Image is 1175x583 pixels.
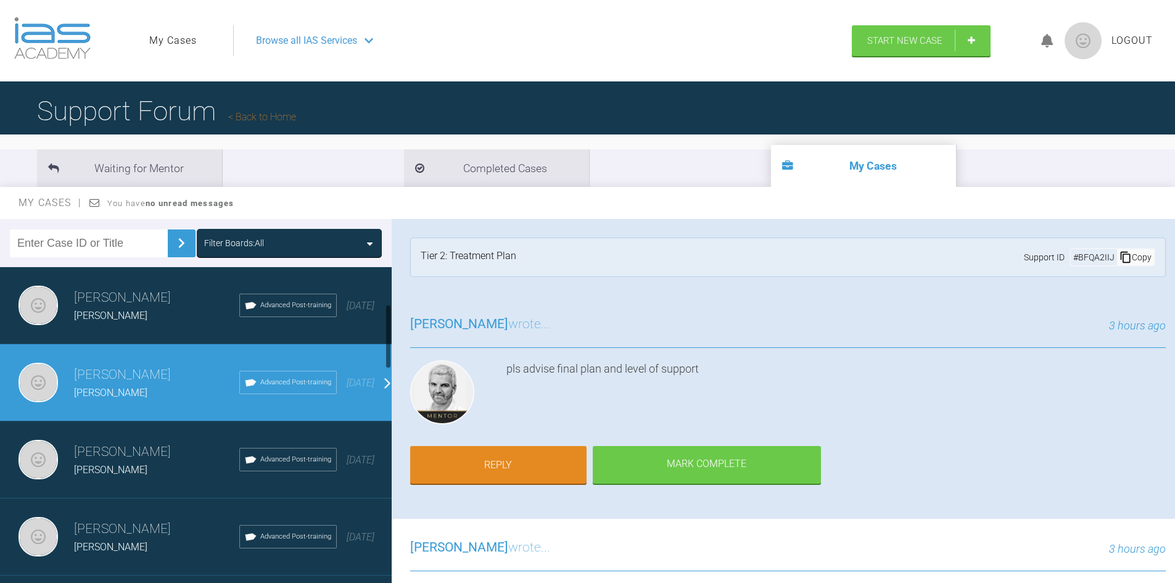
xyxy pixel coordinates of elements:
div: Filter Boards: All [204,236,264,250]
h1: Support Forum [37,89,296,133]
h3: [PERSON_NAME] [74,365,239,386]
a: Start New Case [852,25,991,56]
h3: wrote... [410,537,550,558]
img: Mezmin Sawani [19,363,58,402]
span: [DATE] [347,300,374,312]
span: Advanced Post-training [260,454,331,465]
span: [PERSON_NAME] [74,310,147,321]
img: profile.png [1065,22,1102,59]
img: logo-light.3e3ef733.png [14,17,91,59]
span: 3 hours ago [1109,542,1166,555]
span: My Cases [19,197,82,209]
h3: [PERSON_NAME] [74,519,239,540]
span: [PERSON_NAME] [74,541,147,553]
a: Back to Home [228,111,296,123]
a: Logout [1111,33,1153,49]
span: [PERSON_NAME] [74,387,147,399]
div: pls advise final plan and level of support [506,360,1166,429]
span: [PERSON_NAME] [410,316,508,331]
img: chevronRight.28bd32b0.svg [171,233,191,253]
div: Copy [1117,249,1154,265]
h3: wrote... [410,314,550,335]
div: # BFQA2IIJ [1071,250,1117,264]
span: Browse all IAS Services [256,33,357,49]
span: Start New Case [867,35,942,46]
img: Mezmin Sawani [19,286,58,325]
a: My Cases [149,33,197,49]
div: Tier 2: Treatment Plan [421,248,516,267]
li: Completed Cases [404,149,589,187]
span: [PERSON_NAME] [74,464,147,476]
h3: [PERSON_NAME] [74,287,239,308]
span: [DATE] [347,377,374,389]
img: Mezmin Sawani [19,517,58,556]
span: Support ID [1024,250,1065,264]
div: Mark Complete [593,446,821,484]
span: [PERSON_NAME] [410,540,508,555]
span: Advanced Post-training [260,531,331,542]
span: Advanced Post-training [260,377,331,388]
span: [DATE] [347,531,374,543]
strong: no unread messages [146,199,234,208]
span: 3 hours ago [1109,319,1166,332]
img: Mezmin Sawani [19,440,58,479]
img: Ross Hobson [410,360,474,424]
h3: [PERSON_NAME] [74,442,239,463]
span: [DATE] [347,454,374,466]
a: Reply [410,446,587,484]
span: You have [107,199,234,208]
li: Waiting for Mentor [37,149,222,187]
span: Advanced Post-training [260,300,331,311]
li: My Cases [771,145,956,187]
input: Enter Case ID or Title [10,229,168,257]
